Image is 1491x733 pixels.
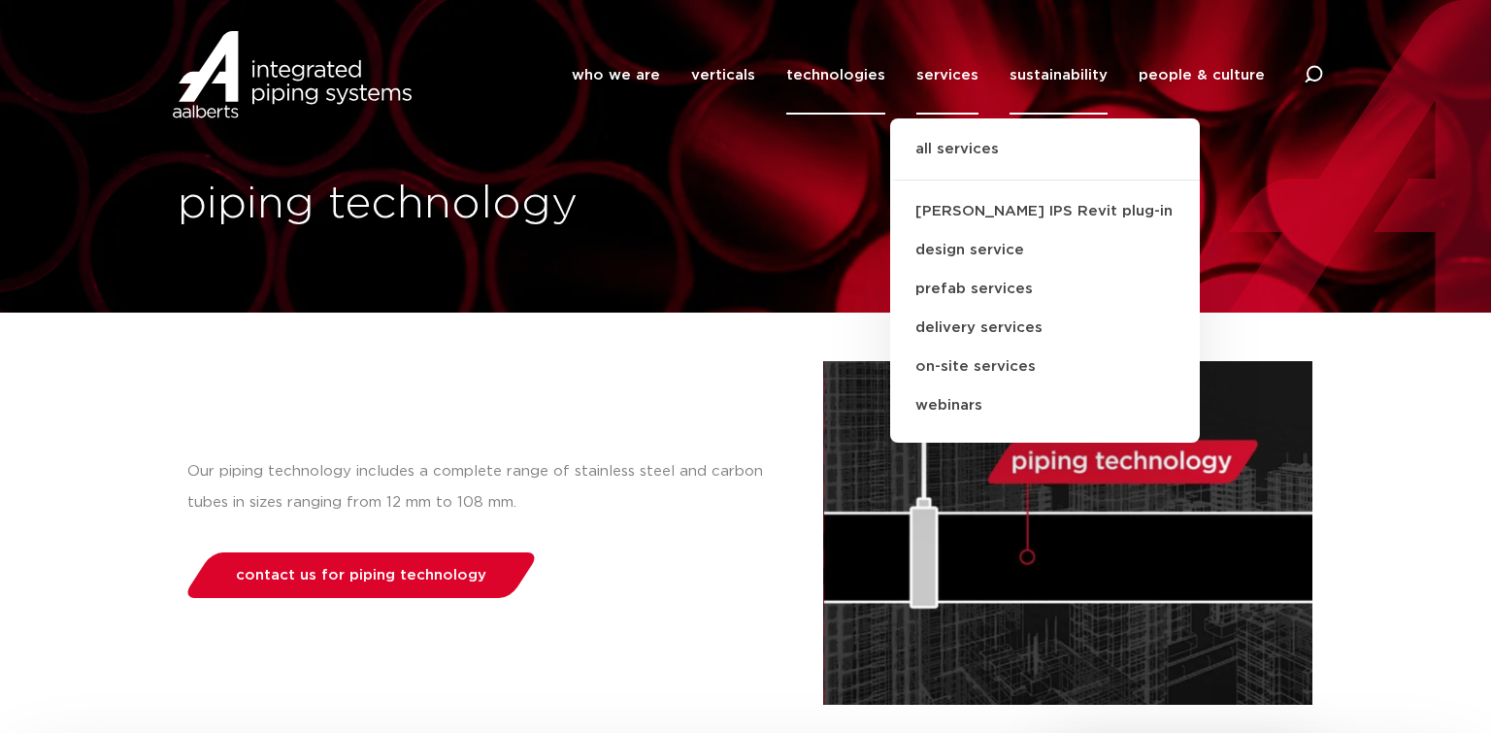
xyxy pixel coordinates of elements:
[890,309,1200,348] a: delivery services
[890,231,1200,270] a: design service
[691,36,755,115] a: verticals
[890,118,1200,443] ul: services
[890,138,1200,181] a: all services
[572,36,660,115] a: who we are
[890,192,1200,231] a: [PERSON_NAME] IPS Revit plug-in
[916,36,978,115] a: services
[178,174,736,236] h1: piping technology
[786,36,885,115] a: technologies
[890,348,1200,386] a: on-site services
[890,386,1200,425] a: webinars
[182,552,541,598] a: contact us for piping technology
[187,456,784,518] p: Our piping technology includes a complete range of stainless steel and carbon tubes in sizes rang...
[1139,36,1265,115] a: people & culture
[890,270,1200,309] a: prefab services
[236,568,486,583] span: contact us for piping technology
[1010,36,1108,115] a: sustainability
[572,36,1265,115] nav: Menu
